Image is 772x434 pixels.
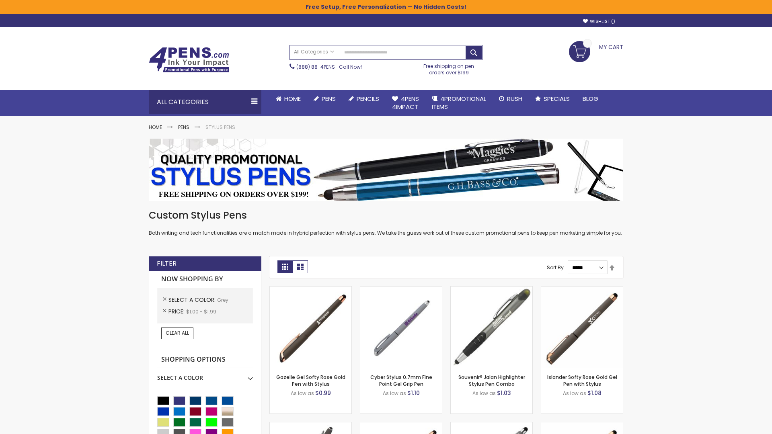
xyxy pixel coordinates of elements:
[392,94,419,111] span: 4Pens 4impact
[296,63,362,70] span: - Call Now!
[451,422,532,429] a: Minnelli Softy Pen with Stylus - Laser Engraved-Grey
[168,307,186,315] span: Price
[386,90,425,116] a: 4Pens4impact
[149,209,623,222] h1: Custom Stylus Pens
[217,297,228,303] span: Grey
[149,47,229,73] img: 4Pens Custom Pens and Promotional Products
[157,259,177,268] strong: Filter
[270,287,351,368] img: Gazelle Gel Softy Rose Gold Pen with Stylus-Grey
[576,90,605,108] a: Blog
[284,94,301,103] span: Home
[425,90,493,116] a: 4PROMOTIONALITEMS
[315,389,331,397] span: $0.99
[291,390,314,397] span: As low as
[432,94,486,111] span: 4PROMOTIONAL ITEMS
[544,94,570,103] span: Specials
[547,264,564,271] label: Sort By
[383,390,406,397] span: As low as
[157,271,253,288] strong: Now Shopping by
[370,374,432,387] a: Cyber Stylus 0.7mm Fine Point Gel Grip Pen
[269,90,307,108] a: Home
[357,94,379,103] span: Pencils
[149,124,162,131] a: Home
[149,209,623,237] div: Both writing and tech functionalities are a match made in hybrid perfection with stylus pens. We ...
[149,90,261,114] div: All Categories
[270,422,351,429] a: Custom Soft Touch® Metal Pens with Stylus-Grey
[451,287,532,368] img: Souvenir® Jalan Highlighter Stylus Pen Combo-Grey
[276,374,345,387] a: Gazelle Gel Softy Rose Gold Pen with Stylus
[360,422,442,429] a: Gazelle Gel Softy Rose Gold Pen with Stylus - ColorJet-Grey
[583,18,615,25] a: Wishlist
[168,296,217,304] span: Select A Color
[342,90,386,108] a: Pencils
[458,374,525,387] a: Souvenir® Jalan Highlighter Stylus Pen Combo
[166,330,189,336] span: Clear All
[541,422,623,429] a: Islander Softy Rose Gold Gel Pen with Stylus - ColorJet Imprint-Grey
[186,308,216,315] span: $1.00 - $1.99
[415,60,483,76] div: Free shipping on pen orders over $199
[296,63,335,70] a: (888) 88-4PENS
[149,139,623,201] img: Stylus Pens
[493,90,529,108] a: Rush
[290,45,338,59] a: All Categories
[322,94,336,103] span: Pens
[161,328,193,339] a: Clear All
[563,390,586,397] span: As low as
[360,286,442,293] a: Cyber Stylus 0.7mm Fine Point Gel Grip Pen-Grey
[507,94,522,103] span: Rush
[307,90,342,108] a: Pens
[541,287,623,368] img: Islander Softy Rose Gold Gel Pen with Stylus-Grey
[157,368,253,382] div: Select A Color
[583,94,598,103] span: Blog
[294,49,334,55] span: All Categories
[407,389,420,397] span: $1.10
[178,124,189,131] a: Pens
[270,286,351,293] a: Gazelle Gel Softy Rose Gold Pen with Stylus-Grey
[157,351,253,368] strong: Shopping Options
[587,389,602,397] span: $1.08
[497,389,511,397] span: $1.03
[277,260,293,273] strong: Grid
[205,124,235,131] strong: Stylus Pens
[451,286,532,293] a: Souvenir® Jalan Highlighter Stylus Pen Combo-Grey
[472,390,496,397] span: As low as
[529,90,576,108] a: Specials
[541,286,623,293] a: Islander Softy Rose Gold Gel Pen with Stylus-Grey
[547,374,617,387] a: Islander Softy Rose Gold Gel Pen with Stylus
[360,287,442,368] img: Cyber Stylus 0.7mm Fine Point Gel Grip Pen-Grey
